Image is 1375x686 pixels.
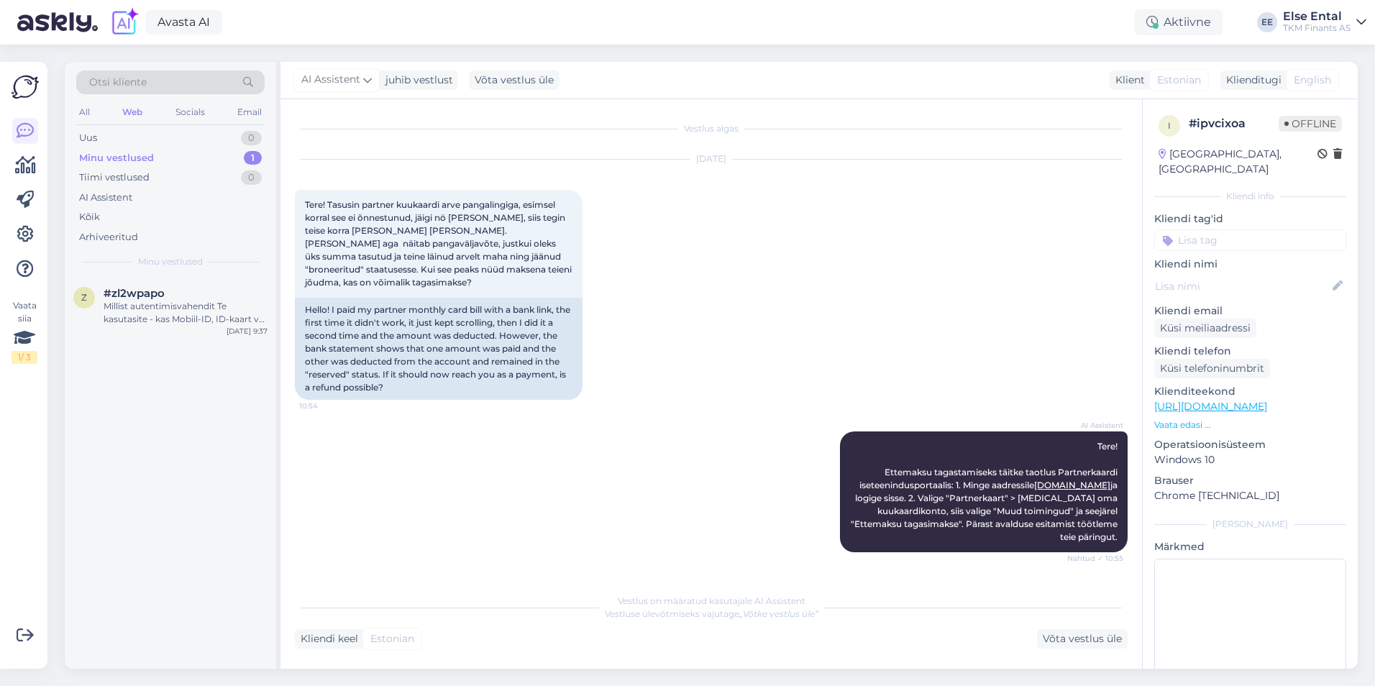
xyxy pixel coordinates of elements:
div: Arhiveeritud [79,230,138,244]
div: Email [234,103,265,122]
div: Kõik [79,210,100,224]
span: Estonian [370,631,414,646]
span: z [81,292,87,303]
p: Märkmed [1154,539,1346,554]
div: Küsi meiliaadressi [1154,319,1256,338]
div: Võta vestlus üle [1037,629,1128,649]
div: Vestlus algas [295,122,1128,135]
p: Operatsioonisüsteem [1154,437,1346,452]
div: Võta vestlus üle [469,70,559,90]
div: Minu vestlused [79,151,154,165]
div: [GEOGRAPHIC_DATA], [GEOGRAPHIC_DATA] [1159,147,1317,177]
span: Vestluse ülevõtmiseks vajutage [605,608,818,619]
span: Vestlus on määratud kasutajale AI Assistent [618,595,805,606]
p: Kliendi email [1154,303,1346,319]
div: Aktiivne [1135,9,1223,35]
div: Web [119,103,145,122]
div: [DATE] 9:37 [227,326,268,337]
p: Kliendi nimi [1154,257,1346,272]
span: #zl2wpapo [104,287,165,300]
div: 0 [241,170,262,185]
i: „Võtke vestlus üle” [739,608,818,619]
span: i [1168,120,1171,131]
div: 1 / 3 [12,351,37,364]
span: AI Assistent [301,72,360,88]
p: Chrome [TECHNICAL_ID] [1154,488,1346,503]
span: Offline [1279,116,1342,132]
div: juhib vestlust [380,73,453,88]
p: Klienditeekond [1154,384,1346,399]
div: # ipvcixoa [1189,115,1279,132]
a: [URL][DOMAIN_NAME] [1154,400,1267,413]
div: Else Ental [1283,11,1351,22]
div: AI Assistent [79,191,132,205]
div: Küsi telefoninumbrit [1154,359,1270,378]
div: Kliendi keel [295,631,358,646]
div: Kliendi info [1154,190,1346,203]
div: 1 [244,151,262,165]
span: English [1294,73,1331,88]
div: Uus [79,131,97,145]
div: All [76,103,93,122]
p: Kliendi tag'id [1154,211,1346,227]
p: Vaata edasi ... [1154,419,1346,431]
a: Avasta AI [145,10,222,35]
img: explore-ai [109,7,140,37]
span: 10:54 [299,401,353,411]
div: Millist autentimisvahendit Te kasutasite - kas Mobiil-ID, ID-kaart või Smart-ID? [104,300,268,326]
p: Brauser [1154,473,1346,488]
span: Otsi kliente [89,75,147,90]
div: Socials [173,103,208,122]
p: Kliendi telefon [1154,344,1346,359]
div: TKM Finants AS [1283,22,1351,34]
a: [DOMAIN_NAME] [1034,480,1110,490]
div: Klienditugi [1220,73,1282,88]
input: Lisa tag [1154,229,1346,251]
span: Nähtud ✓ 10:55 [1067,553,1123,564]
div: [DATE] [295,152,1128,165]
div: EE [1257,12,1277,32]
span: Estonian [1157,73,1201,88]
span: Minu vestlused [138,255,203,268]
div: Klient [1110,73,1145,88]
a: Else EntalTKM Finants AS [1283,11,1366,34]
img: Askly Logo [12,73,39,101]
div: 0 [241,131,262,145]
span: AI Assistent [1069,420,1123,431]
div: [PERSON_NAME] [1154,518,1346,531]
div: Tiimi vestlused [79,170,150,185]
p: Windows 10 [1154,452,1346,467]
span: Tere! Tasusin partner kuukaardi arve pangalingiga, esimsel korral see ei õnnestunud, jäigi nö [PE... [305,199,574,288]
div: Hello! I paid my partner monthly card bill with a bank link, the first time it didn't work, it ju... [295,298,583,400]
div: Vaata siia [12,299,37,364]
input: Lisa nimi [1155,278,1330,294]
